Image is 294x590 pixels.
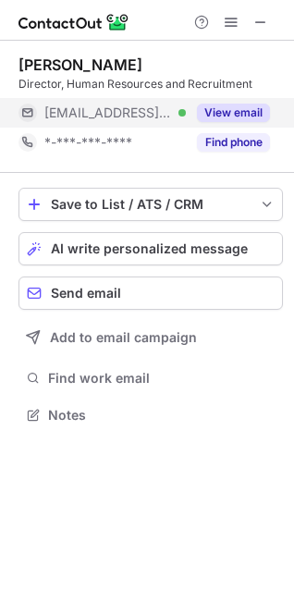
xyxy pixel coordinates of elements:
div: Save to List / ATS / CRM [51,197,251,212]
div: Director, Human Resources and Recruitment [18,76,283,92]
button: Reveal Button [197,133,270,152]
button: Find work email [18,365,283,391]
img: ContactOut v5.3.10 [18,11,129,33]
span: [EMAIL_ADDRESS][DOMAIN_NAME] [44,104,172,121]
span: AI write personalized message [51,241,248,256]
button: Reveal Button [197,104,270,122]
span: Notes [48,407,276,424]
span: Find work email [48,370,276,387]
button: Send email [18,277,283,310]
button: Notes [18,402,283,428]
div: [PERSON_NAME] [18,55,142,74]
button: save-profile-one-click [18,188,283,221]
span: Send email [51,286,121,301]
button: AI write personalized message [18,232,283,265]
button: Add to email campaign [18,321,283,354]
span: Add to email campaign [50,330,197,345]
